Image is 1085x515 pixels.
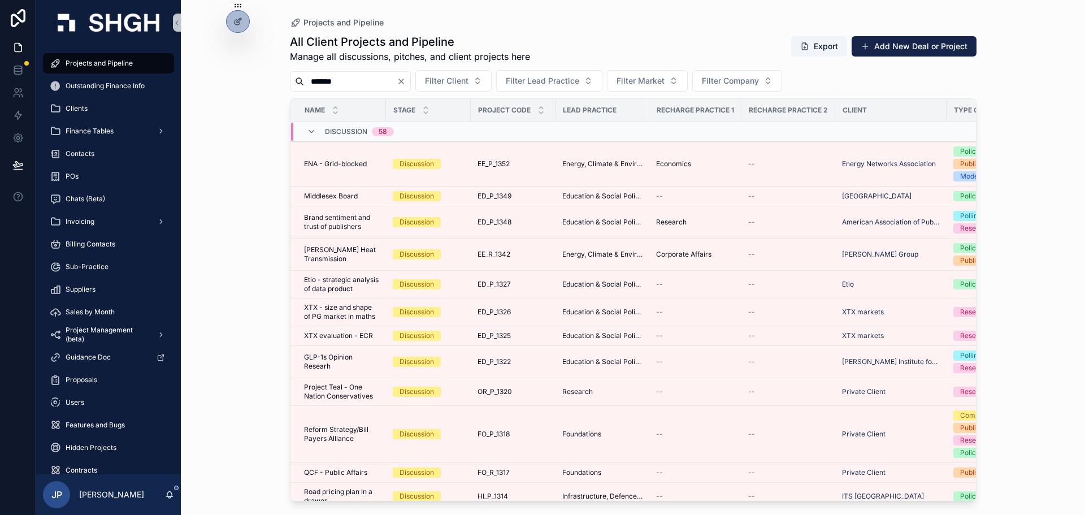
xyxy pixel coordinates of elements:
[953,307,1031,317] a: Research
[960,146,980,157] div: Policy
[842,159,936,168] a: Energy Networks Association
[415,70,492,92] button: Select Button
[304,468,367,477] span: QCF - Public Affairs
[304,331,379,340] a: XTX evaluation - ECR
[656,218,687,227] span: Research
[478,430,549,439] a: FO_P_1318
[748,331,828,340] a: --
[43,211,174,232] a: Invoicing
[66,443,116,452] span: Hidden Projects
[748,159,828,168] a: --
[393,159,464,169] a: Discussion
[960,410,985,421] div: Comms
[478,159,510,168] span: EE_P_1352
[478,357,549,366] a: ED_P_1322
[748,387,828,396] a: --
[953,350,1031,373] a: PollingResearch
[953,191,1031,201] a: Policy
[656,192,663,201] span: --
[748,468,755,477] span: --
[842,468,940,477] a: Private Client
[43,438,174,458] a: Hidden Projects
[607,70,688,92] button: Select Button
[304,468,379,477] a: QCF - Public Affairs
[960,243,980,253] div: Policy
[425,75,468,86] span: Filter Client
[66,81,145,90] span: Outstanding Finance Info
[656,331,663,340] span: --
[393,357,464,367] a: Discussion
[953,410,1031,458] a: CommsPublic AffairsResearchPolicy
[562,250,643,259] span: Energy, Climate & Environment
[393,249,464,259] a: Discussion
[953,387,1031,397] a: Research
[400,331,434,341] div: Discussion
[66,326,148,344] span: Project Management (beta)
[393,331,464,341] a: Discussion
[562,387,593,396] span: Research
[478,250,549,259] a: EE_R_1342
[43,189,174,209] a: Chats (Beta)
[842,250,918,259] span: [PERSON_NAME] Group
[960,159,1002,169] div: Public Affairs
[842,218,940,227] a: American Association of Publishers
[478,192,511,201] span: ED_P_1349
[960,331,991,341] div: Research
[842,280,940,289] a: Etio
[748,430,828,439] a: --
[379,127,387,136] div: 58
[393,491,464,501] a: Discussion
[478,218,549,227] a: ED_P_1348
[478,280,549,289] a: ED_P_1327
[43,234,174,254] a: Billing Contacts
[304,192,358,201] span: Middlesex Board
[478,492,549,501] a: HI_P_1314
[66,240,115,249] span: Billing Contacts
[748,468,828,477] a: --
[842,280,854,289] a: Etio
[66,375,97,384] span: Proposals
[304,303,379,321] span: XTX - size and shape of PG market in maths
[656,357,663,366] span: --
[748,357,755,366] span: --
[66,262,108,271] span: Sub-Practice
[842,468,886,477] span: Private Client
[842,430,940,439] a: Private Client
[656,192,735,201] a: --
[748,192,755,201] span: --
[304,487,379,505] a: Road pricing plan in a drawer
[842,331,884,340] a: XTX markets
[656,308,663,317] span: --
[393,106,415,115] span: Stage
[304,275,379,293] a: Etio - strategic analysis of data product
[656,280,735,289] a: --
[748,192,828,201] a: --
[656,468,663,477] span: --
[656,250,711,259] span: Corporate Affairs
[842,308,884,317] span: XTX markets
[748,280,755,289] span: --
[842,357,940,366] span: [PERSON_NAME] Institute for Global Change
[960,171,991,181] div: Modelling
[43,302,174,322] a: Sales by Month
[562,192,643,201] a: Education & Social Policy
[43,324,174,345] a: Project Management (beta)
[960,256,1002,266] div: Public Affairs
[842,192,940,201] a: [GEOGRAPHIC_DATA]
[656,280,663,289] span: --
[692,70,782,92] button: Select Button
[953,279,1031,289] a: Policy
[953,146,1031,181] a: PolicyPublic AffairsModelling
[400,429,434,439] div: Discussion
[66,127,114,136] span: Finance Tables
[842,492,940,501] a: ITS [GEOGRAPHIC_DATA]
[748,492,755,501] span: --
[960,307,991,317] div: Research
[656,492,735,501] a: --
[656,430,735,439] a: --
[66,308,115,317] span: Sales by Month
[51,488,62,501] span: JP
